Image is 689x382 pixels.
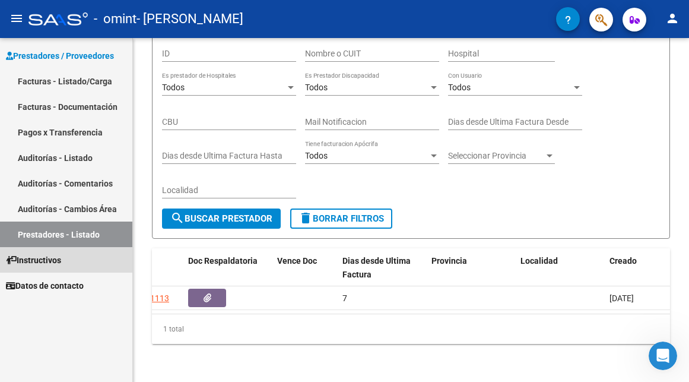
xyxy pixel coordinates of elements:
datatable-header-cell: Localidad [516,248,605,288]
span: Todos [305,83,328,92]
span: Doc Respaldatoria [188,256,258,266]
span: [DATE] [609,293,634,303]
datatable-header-cell: Creado [605,248,670,288]
div: 1 total [152,314,670,344]
mat-icon: delete [299,211,313,225]
span: Prestadores / Proveedores [6,49,114,62]
span: Vence Doc [277,256,317,266]
span: Instructivos [6,254,61,267]
datatable-header-cell: Dias desde Ultima Factura [338,248,427,288]
span: Todos [305,151,328,160]
span: - omint [94,6,136,32]
span: Borrar Filtros [299,213,384,224]
span: 7 [342,293,347,303]
datatable-header-cell: Doc Respaldatoria [183,248,272,288]
span: Dias desde Ultima Factura [342,256,411,279]
span: - [PERSON_NAME] [136,6,243,32]
mat-icon: search [170,211,185,225]
span: Creado [609,256,637,266]
span: Todos [162,83,185,92]
span: Todos [448,83,471,92]
mat-icon: person [665,11,680,26]
span: Buscar Prestador [170,213,272,224]
span: Seleccionar Provincia [448,151,544,161]
button: Borrar Filtros [290,209,392,229]
span: Provincia [431,256,467,266]
mat-icon: menu [9,11,24,26]
iframe: Intercom live chat [649,342,677,370]
span: Localidad [520,256,558,266]
button: Buscar Prestador [162,209,281,229]
span: Datos de contacto [6,279,84,292]
datatable-header-cell: Vence Doc [272,248,338,288]
datatable-header-cell: Provincia [427,248,516,288]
